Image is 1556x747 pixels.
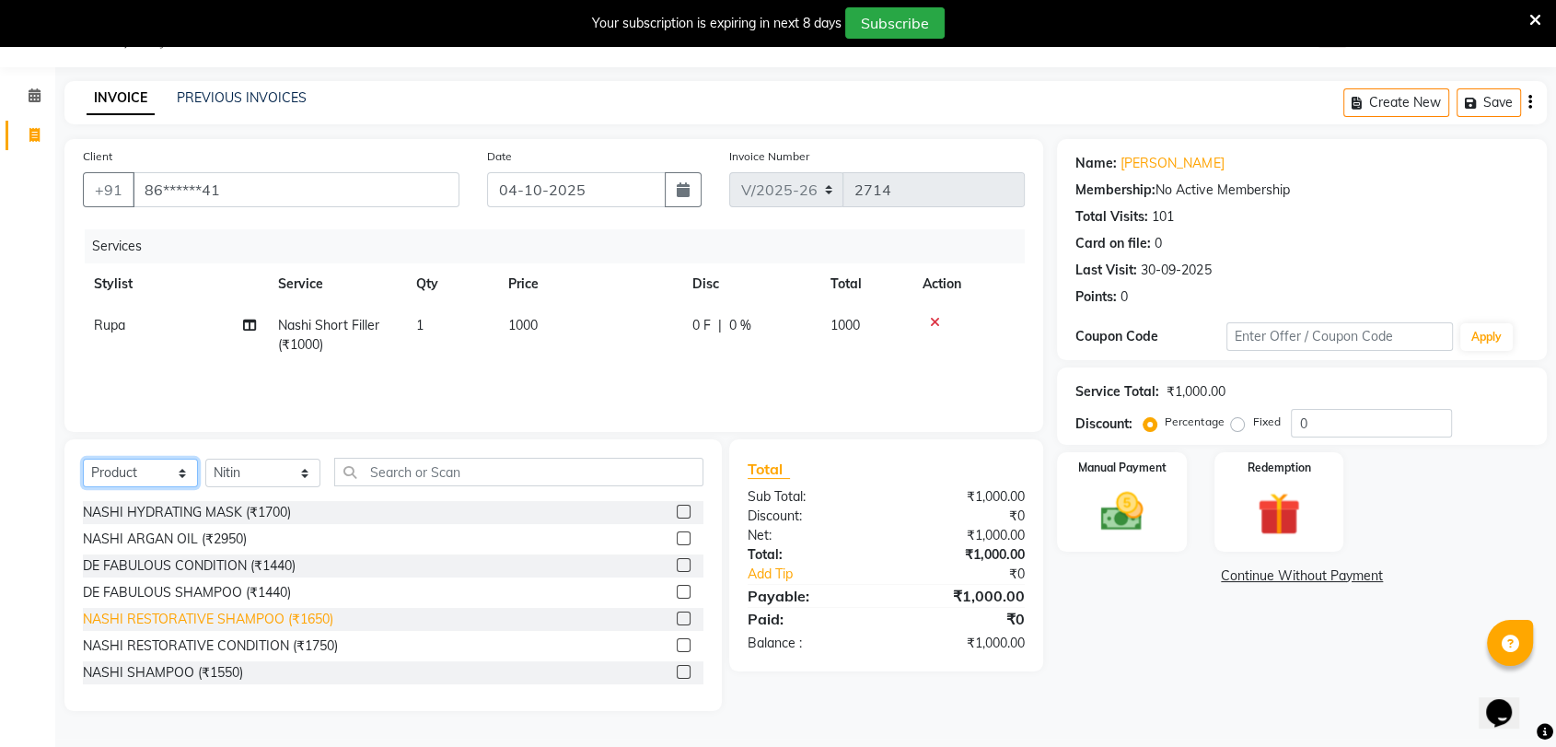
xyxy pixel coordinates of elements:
[1075,181,1528,200] div: No Active Membership
[734,545,887,565] div: Total:
[85,229,1039,263] div: Services
[487,148,512,165] label: Date
[887,507,1039,526] div: ₹0
[1075,327,1226,346] div: Coupon Code
[887,608,1039,630] div: ₹0
[729,148,809,165] label: Invoice Number
[416,317,424,333] span: 1
[1078,460,1167,476] label: Manual Payment
[1121,287,1128,307] div: 0
[1244,487,1313,541] img: _gift.svg
[1141,261,1211,280] div: 30-09-2025
[830,317,860,333] span: 1000
[1152,207,1174,227] div: 101
[1075,382,1159,402] div: Service Total:
[887,585,1039,607] div: ₹1,000.00
[681,263,819,305] th: Disc
[1479,673,1538,729] iframe: chat widget
[497,263,681,305] th: Price
[1460,323,1513,351] button: Apply
[1075,154,1117,173] div: Name:
[1252,414,1280,430] label: Fixed
[887,634,1039,653] div: ₹1,000.00
[1075,414,1132,434] div: Discount:
[87,82,155,115] a: INVOICE
[718,316,722,335] span: |
[334,458,703,486] input: Search or Scan
[734,565,912,584] a: Add Tip
[592,14,842,33] div: Your subscription is expiring in next 8 days
[1075,234,1151,253] div: Card on file:
[1457,88,1521,117] button: Save
[734,487,887,507] div: Sub Total:
[508,317,538,333] span: 1000
[887,545,1039,565] div: ₹1,000.00
[1155,234,1162,253] div: 0
[1075,261,1137,280] div: Last Visit:
[133,172,459,207] input: Search by Name/Mobile/Email/Code
[83,636,338,656] div: NASHI RESTORATIVE CONDITION (₹1750)
[83,556,296,576] div: DE FABULOUS CONDITION (₹1440)
[734,608,887,630] div: Paid:
[1075,181,1155,200] div: Membership:
[729,316,751,335] span: 0 %
[748,460,790,479] span: Total
[887,526,1039,545] div: ₹1,000.00
[692,316,711,335] span: 0 F
[1075,287,1117,307] div: Points:
[734,526,887,545] div: Net:
[83,503,291,522] div: NASHI HYDRATING MASK (₹1700)
[1121,154,1224,173] a: [PERSON_NAME]
[912,565,1039,584] div: ₹0
[845,7,945,39] button: Subscribe
[912,263,1025,305] th: Action
[94,317,125,333] span: Rupa
[278,317,379,353] span: Nashi Short Filler (₹1000)
[734,507,887,526] div: Discount:
[83,530,247,549] div: NASHI ARGAN OIL (₹2950)
[887,487,1039,507] div: ₹1,000.00
[1343,88,1449,117] button: Create New
[1087,487,1156,536] img: _cash.svg
[1165,414,1224,430] label: Percentage
[405,263,497,305] th: Qty
[177,89,307,106] a: PREVIOUS INVOICES
[1247,460,1310,476] label: Redemption
[83,172,134,207] button: +91
[734,634,887,653] div: Balance :
[1226,322,1453,351] input: Enter Offer / Coupon Code
[1061,566,1543,586] a: Continue Without Payment
[819,263,912,305] th: Total
[83,148,112,165] label: Client
[83,663,243,683] div: NASHI SHAMPOO (₹1550)
[734,585,887,607] div: Payable:
[1075,207,1148,227] div: Total Visits:
[83,583,291,602] div: DE FABULOUS SHAMPOO (₹1440)
[83,610,333,629] div: NASHI RESTORATIVE SHAMPOO (₹1650)
[83,263,267,305] th: Stylist
[267,263,405,305] th: Service
[1167,382,1225,402] div: ₹1,000.00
